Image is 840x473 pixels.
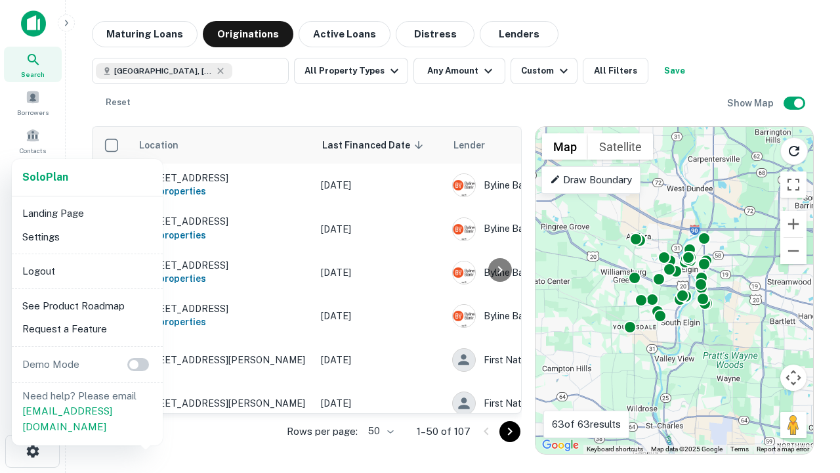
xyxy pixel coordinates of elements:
[22,405,112,432] a: [EMAIL_ADDRESS][DOMAIN_NAME]
[22,169,68,185] a: SoloPlan
[17,294,157,318] li: See Product Roadmap
[774,326,840,389] iframe: Chat Widget
[17,317,157,341] li: Request a Feature
[17,357,85,372] p: Demo Mode
[22,388,152,435] p: Need help? Please email
[22,171,68,183] strong: Solo Plan
[17,202,157,225] li: Landing Page
[17,259,157,283] li: Logout
[17,225,157,249] li: Settings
